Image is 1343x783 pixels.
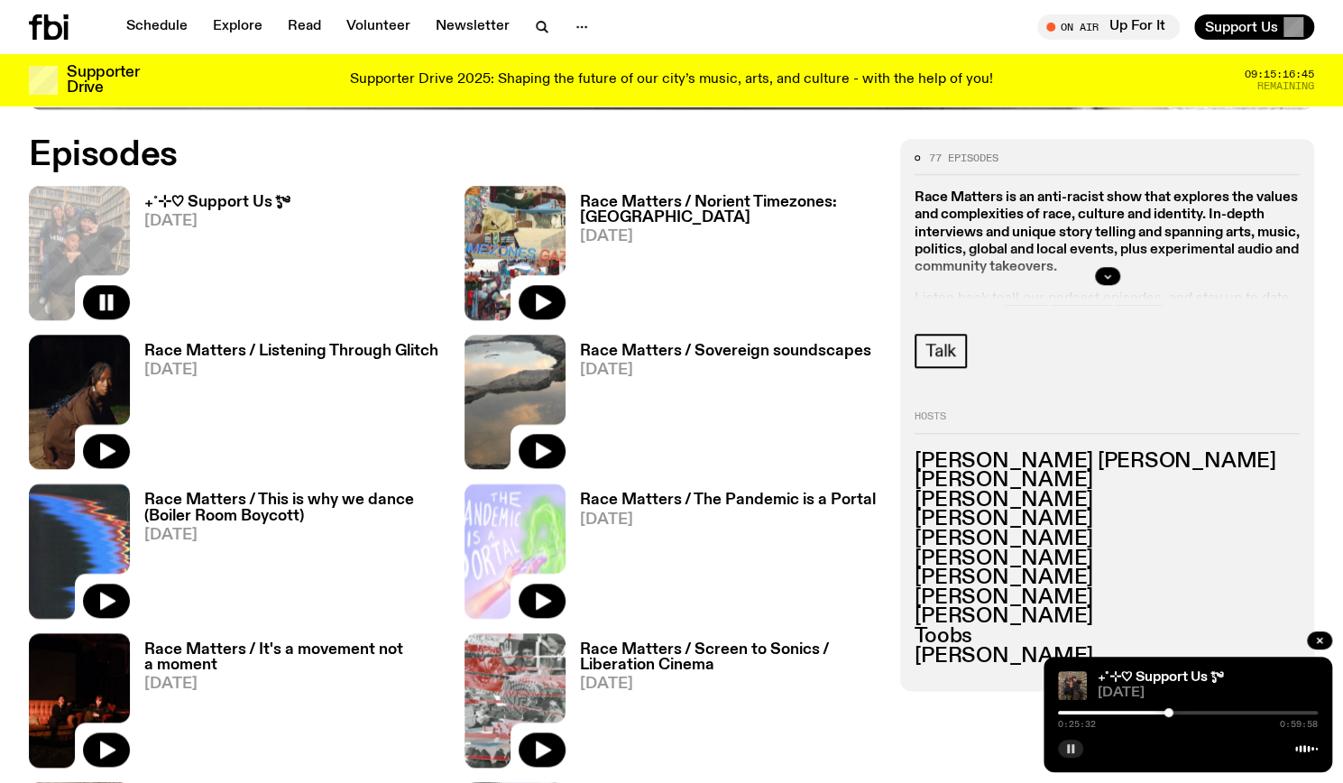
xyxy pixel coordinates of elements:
[144,677,443,692] span: [DATE]
[925,341,956,361] span: Talk
[915,452,1300,472] h3: [PERSON_NAME] [PERSON_NAME]
[115,14,198,40] a: Schedule
[1257,81,1314,91] span: Remaining
[580,512,876,528] span: [DATE]
[580,195,878,226] h3: Race Matters / Norient Timezones: [GEOGRAPHIC_DATA]
[29,335,130,469] img: Fetle crouches in a park at night. They are wearing a long brown garment and looking solemnly int...
[29,139,878,171] h2: Episodes
[425,14,520,40] a: Newsletter
[915,647,1300,667] h3: [PERSON_NAME]
[915,510,1300,530] h3: [PERSON_NAME]
[144,363,438,378] span: [DATE]
[580,363,871,378] span: [DATE]
[1194,14,1314,40] button: Support Us
[580,493,876,508] h3: Race Matters / The Pandemic is a Portal
[566,493,876,618] a: Race Matters / The Pandemic is a Portal[DATE]
[566,642,878,768] a: Race Matters / Screen to Sonics / Liberation Cinema[DATE]
[202,14,273,40] a: Explore
[915,334,967,368] a: Talk
[915,588,1300,608] h3: [PERSON_NAME]
[144,642,443,673] h3: Race Matters / It's a movement not a moment
[130,344,438,469] a: Race Matters / Listening Through Glitch[DATE]
[1098,686,1318,700] span: [DATE]
[1037,14,1180,40] button: On AirUp For It
[465,335,566,469] img: A sandstone rock on the coast with puddles of ocean water. The water is clear, and it's reflectin...
[29,633,130,768] img: A photo of Shareeka and Ethan speaking live at The Red Rattler, a repurposed warehouse venue. The...
[566,195,878,320] a: Race Matters / Norient Timezones: [GEOGRAPHIC_DATA][DATE]
[915,549,1300,569] h3: [PERSON_NAME]
[580,344,871,359] h3: Race Matters / Sovereign soundscapes
[915,471,1300,491] h3: [PERSON_NAME]
[144,214,290,229] span: [DATE]
[29,484,130,618] img: A spectral view of a waveform, warped and glitched
[144,344,438,359] h3: Race Matters / Listening Through Glitch
[566,344,871,469] a: Race Matters / Sovereign soundscapes[DATE]
[130,642,443,768] a: Race Matters / It's a movement not a moment[DATE]
[67,65,139,96] h3: Supporter Drive
[580,642,878,673] h3: Race Matters / Screen to Sonics / Liberation Cinema
[915,491,1300,511] h3: [PERSON_NAME]
[277,14,332,40] a: Read
[580,229,878,244] span: [DATE]
[915,607,1300,627] h3: [PERSON_NAME]
[915,190,1300,274] strong: Race Matters is an anti-racist show that explores the values and complexities of race, culture an...
[336,14,421,40] a: Volunteer
[144,195,290,210] h3: ₊˚⊹♡ Support Us *ೃ༄
[1058,720,1096,729] span: 0:25:32
[144,493,443,523] h3: Race Matters / This is why we dance (Boiler Room Boycott)
[1205,19,1278,35] span: Support Us
[1245,69,1314,79] span: 09:15:16:45
[1280,720,1318,729] span: 0:59:58
[929,153,998,163] span: 77 episodes
[915,568,1300,588] h3: [PERSON_NAME]
[130,195,290,320] a: ₊˚⊹♡ Support Us *ೃ༄[DATE]
[350,72,993,88] p: Supporter Drive 2025: Shaping the future of our city’s music, arts, and culture - with the help o...
[144,528,443,543] span: [DATE]
[1098,670,1223,685] a: ₊˚⊹♡ Support Us *ೃ༄
[130,493,443,618] a: Race Matters / This is why we dance (Boiler Room Boycott)[DATE]
[915,627,1300,647] h3: Toobs
[915,530,1300,549] h3: [PERSON_NAME]
[915,411,1300,433] h2: Hosts
[580,677,878,692] span: [DATE]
